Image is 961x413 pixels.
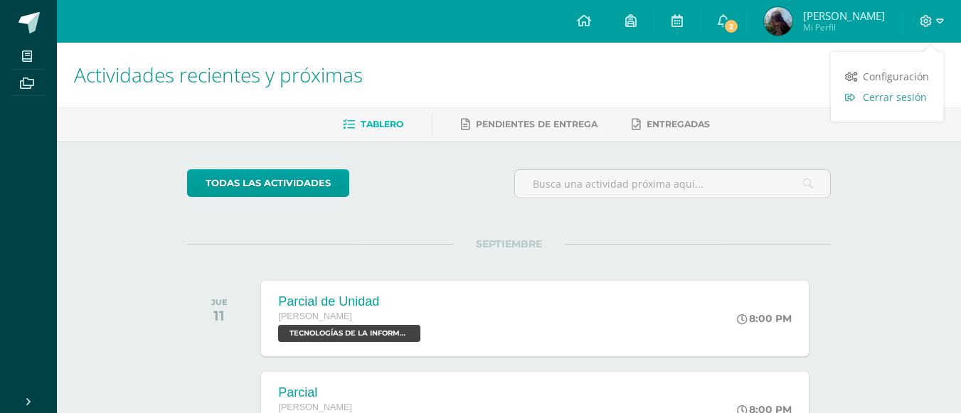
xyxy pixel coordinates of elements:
[803,9,885,23] span: [PERSON_NAME]
[361,119,403,129] span: Tablero
[278,325,420,342] span: TECNOLOGÍAS DE LA INFORMACIÓN Y LA COMUNICACIÓN 5 'Sección A'
[278,402,352,412] span: [PERSON_NAME]
[453,237,565,250] span: SEPTIEMBRE
[632,113,710,136] a: Entregadas
[764,7,792,36] img: f96678871c436bb703a1a9184eb5d219.png
[278,311,352,321] span: [PERSON_NAME]
[831,87,943,107] a: Cerrar sesión
[211,297,228,307] div: JUE
[723,18,739,34] span: 2
[461,113,598,136] a: Pendientes de entrega
[343,113,403,136] a: Tablero
[803,21,885,33] span: Mi Perfil
[211,307,228,324] div: 11
[74,61,363,88] span: Actividades recientes y próximas
[863,90,927,104] span: Cerrar sesión
[737,312,792,325] div: 8:00 PM
[863,70,929,83] span: Configuración
[647,119,710,129] span: Entregadas
[476,119,598,129] span: Pendientes de entrega
[515,170,830,198] input: Busca una actividad próxima aquí...
[187,169,349,197] a: todas las Actividades
[278,294,424,309] div: Parcial de Unidad
[831,66,943,87] a: Configuración
[278,385,424,400] div: Parcial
